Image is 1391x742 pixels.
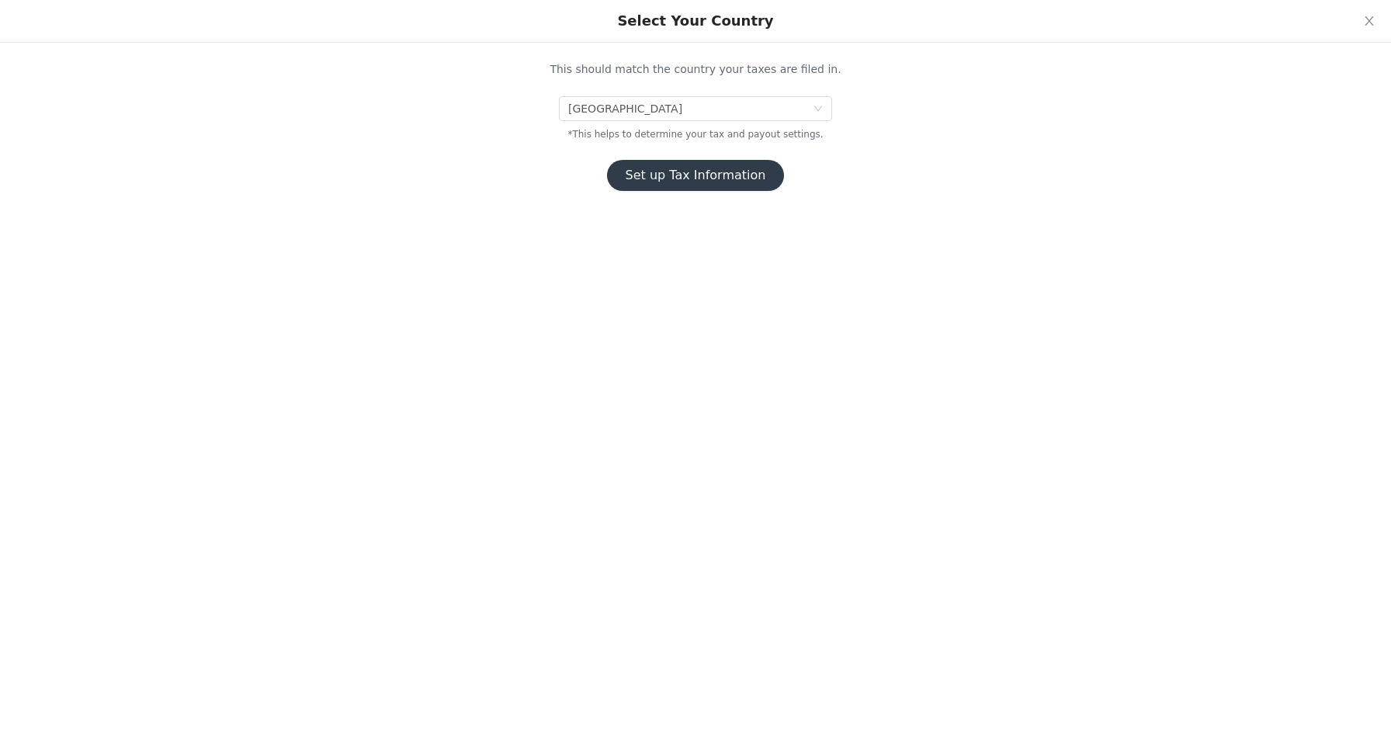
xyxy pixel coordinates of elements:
p: This should match the country your taxes are filed in. [443,61,948,78]
i: icon: down [813,104,823,115]
p: *This helps to determine your tax and payout settings. [443,127,948,141]
i: icon: close [1363,15,1375,27]
div: Australia [568,97,682,120]
div: Select Your Country [617,12,773,29]
button: Set up Tax Information [607,160,785,191]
